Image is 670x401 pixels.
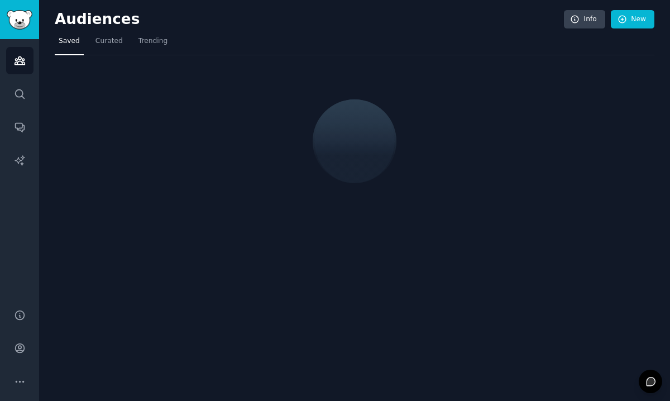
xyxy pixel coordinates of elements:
span: Curated [95,36,123,46]
span: Trending [138,36,167,46]
a: Curated [92,32,127,55]
h2: Audiences [55,11,564,28]
a: New [611,10,654,29]
span: Saved [59,36,80,46]
a: Trending [135,32,171,55]
a: Saved [55,32,84,55]
a: Info [564,10,605,29]
img: GummySearch logo [7,10,32,30]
